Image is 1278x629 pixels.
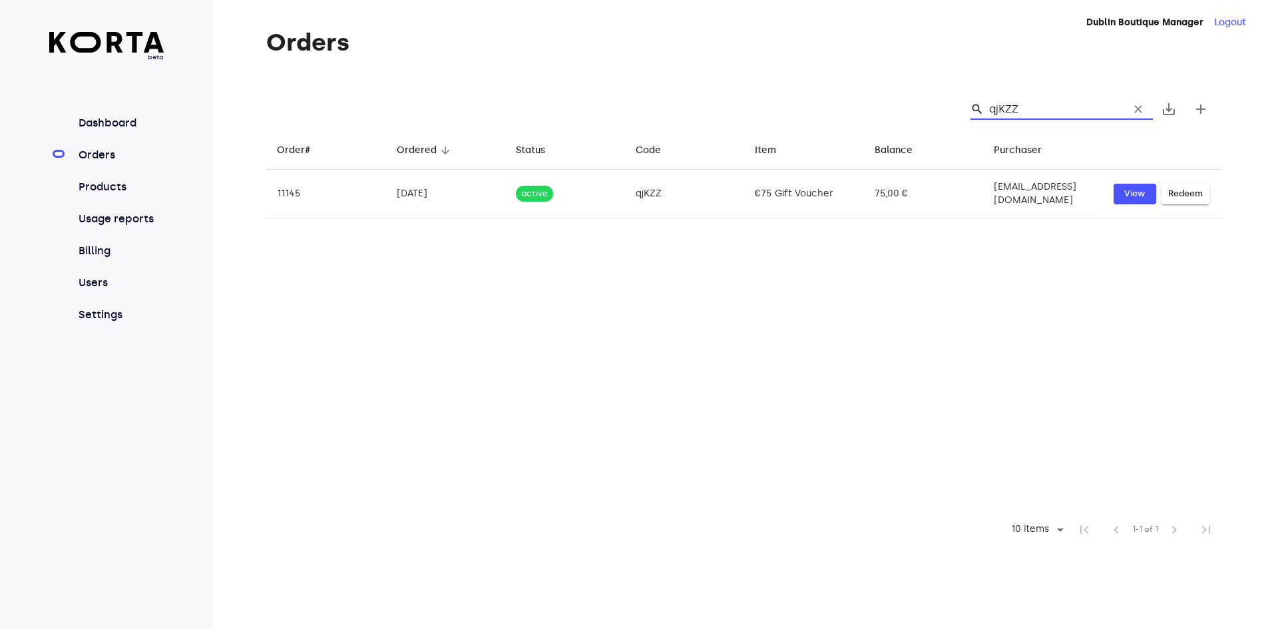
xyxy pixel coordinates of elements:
span: beta [49,53,164,62]
span: Ordered [397,142,454,158]
span: Status [516,142,562,158]
td: 75,00 € [864,170,984,218]
span: save_alt [1161,101,1177,117]
span: arrow_downward [439,144,451,156]
div: Status [516,142,545,158]
td: [EMAIL_ADDRESS][DOMAIN_NAME] [983,170,1103,218]
button: Clear Search [1124,95,1153,124]
span: Last Page [1190,514,1222,546]
a: Products [76,179,164,195]
td: [DATE] [386,170,506,218]
span: add [1193,101,1209,117]
td: qjKZZ [625,170,745,218]
span: 1-1 of 1 [1132,523,1158,536]
input: Search [989,99,1118,120]
span: Purchaser [994,142,1059,158]
button: Logout [1214,16,1246,29]
button: Redeem [1162,184,1209,204]
a: beta [49,32,164,62]
a: Dashboard [76,115,164,131]
span: search [970,103,984,116]
span: Code [636,142,678,158]
div: 10 items [1008,524,1052,535]
span: clear [1132,103,1145,116]
div: Code [636,142,661,158]
div: Balance [875,142,913,158]
span: Balance [875,142,930,158]
a: Orders [76,147,164,163]
a: Billing [76,243,164,259]
span: Previous Page [1100,514,1132,546]
img: Korta [49,32,164,53]
button: Create new gift card [1185,93,1217,125]
span: active [516,188,553,200]
div: 10 items [1002,520,1068,540]
span: Redeem [1168,186,1203,202]
a: Usage reports [76,211,164,227]
td: €75 Gift Voucher [744,170,864,218]
span: Order# [277,142,327,158]
button: View [1114,184,1156,204]
a: Settings [76,307,164,323]
span: Next Page [1158,514,1190,546]
div: Order# [277,142,310,158]
strong: Dublin Boutique Manager [1086,17,1203,28]
div: Item [755,142,776,158]
td: 11145 [266,170,386,218]
div: Purchaser [994,142,1042,158]
h1: Orders [266,29,1222,56]
span: Item [755,142,793,158]
a: Users [76,275,164,291]
div: Ordered [397,142,437,158]
span: First Page [1068,514,1100,546]
span: View [1120,186,1150,202]
button: Export [1153,93,1185,125]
